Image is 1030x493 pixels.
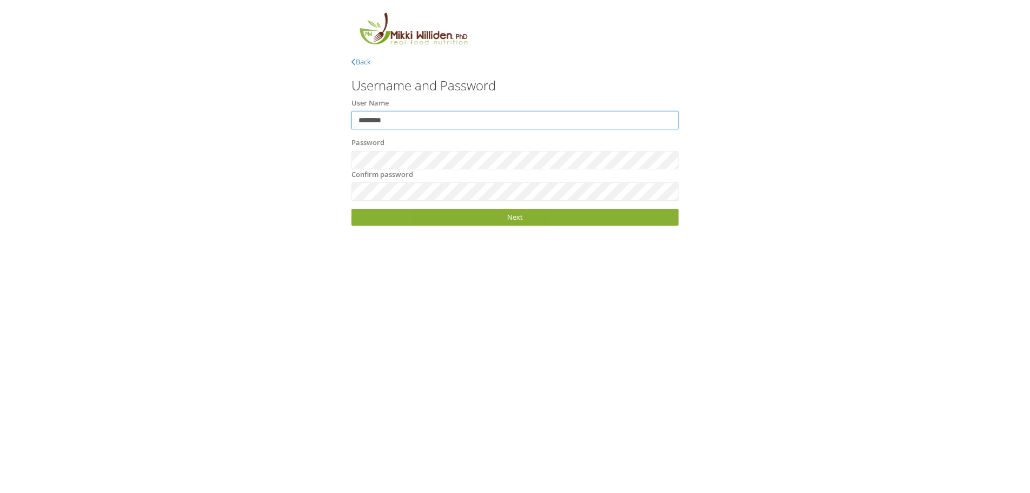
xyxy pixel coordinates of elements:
label: Password [351,137,384,148]
label: User Name [351,98,389,109]
a: Back [351,57,371,67]
img: MikkiLogoMain.png [351,11,475,51]
label: Confirm password [351,169,413,180]
a: Next [351,209,679,226]
h3: Username and Password [351,78,679,93]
